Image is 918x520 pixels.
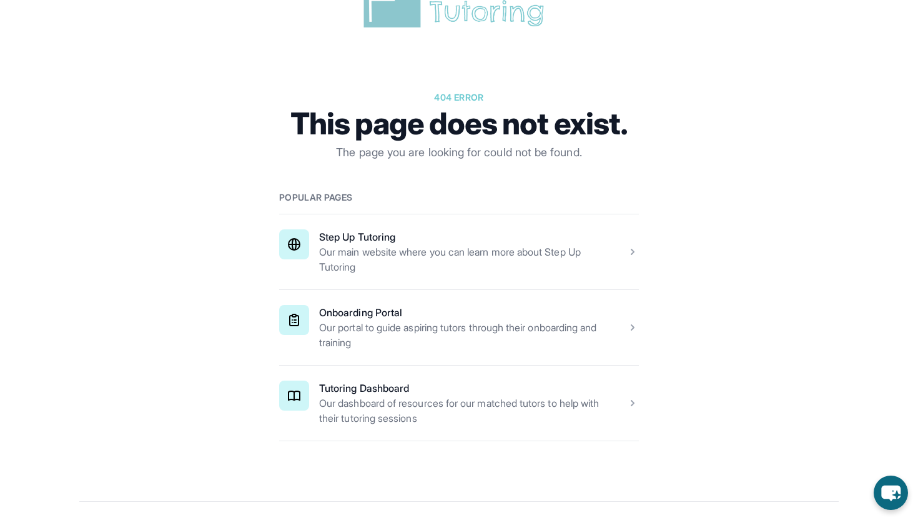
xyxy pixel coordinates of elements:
a: Tutoring Dashboard [319,382,409,394]
h2: Popular pages [279,191,639,204]
a: Onboarding Portal [319,306,402,319]
button: chat-button [874,476,908,510]
a: Step Up Tutoring [319,231,395,243]
h1: This page does not exist. [279,109,639,139]
p: The page you are looking for could not be found. [279,144,639,161]
p: 404 error [279,91,639,104]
